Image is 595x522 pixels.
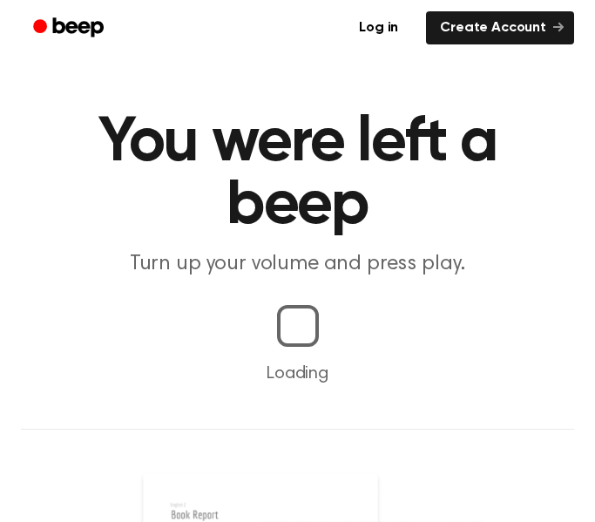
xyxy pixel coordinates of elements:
[21,11,119,45] a: Beep
[21,251,574,277] p: Turn up your volume and press play.
[426,11,574,44] a: Create Account
[21,361,574,387] p: Loading
[341,8,416,48] a: Log in
[21,112,574,237] h1: You were left a beep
